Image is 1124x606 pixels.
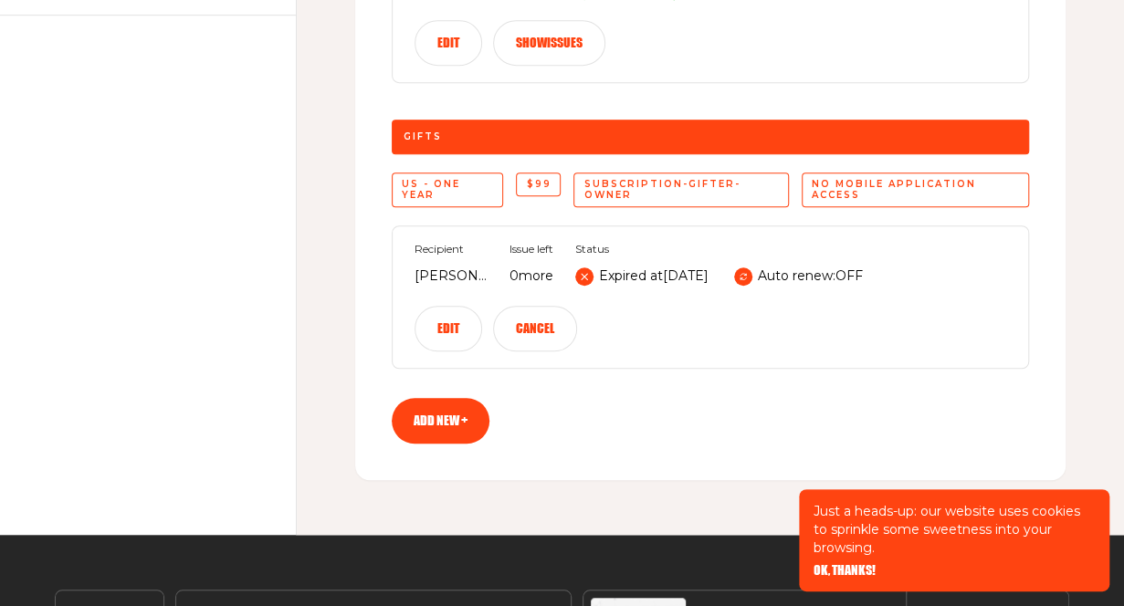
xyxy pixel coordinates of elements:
[415,20,482,66] button: Edit
[415,243,488,256] span: Recipient
[509,243,553,256] span: Issue left
[415,306,482,351] button: Edit
[814,564,876,577] button: OK, THANKS!
[516,172,561,196] div: $99
[814,502,1095,557] p: Just a heads-up: our website uses cookies to sprinkle some sweetness into your browsing.
[509,266,553,287] p: 0 more
[493,306,577,351] button: Cancel
[573,172,788,207] div: subscription-gifter-owner
[493,20,605,66] button: Showissues
[575,243,863,256] span: Status
[392,172,503,207] div: US - One Year
[392,120,1029,154] div: Gifts
[392,398,489,444] a: Add new +
[758,266,863,287] p: Auto renew: OFF
[415,266,488,287] p: [PERSON_NAME]
[599,266,709,287] p: Expired at [DATE]
[802,172,1029,207] div: No mobile application access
